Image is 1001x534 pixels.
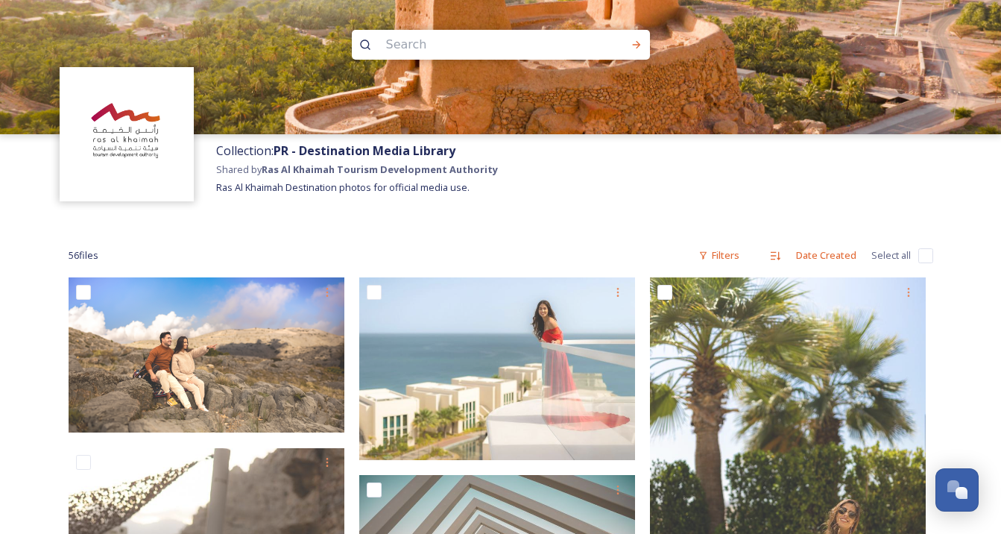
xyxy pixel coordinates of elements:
strong: Ras Al Khaimah Tourism Development Authority [262,163,498,176]
img: Destination photography 2023 (2).png [69,277,344,433]
span: Ras Al Khaimah Destination photos for official media use. [216,180,470,194]
div: Date Created [789,241,864,270]
input: Search [379,28,583,61]
img: Destination photography 2023 (4).jpg [359,277,635,460]
strong: PR - Destination Media Library [274,142,455,159]
span: Collection: [216,142,455,159]
span: Shared by [216,163,498,176]
button: Open Chat [935,468,979,512]
img: Logo_RAKTDA_RGB-01.png [67,75,186,194]
span: 56 file s [69,248,98,263]
div: Filters [691,241,747,270]
span: Select all [871,248,911,263]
